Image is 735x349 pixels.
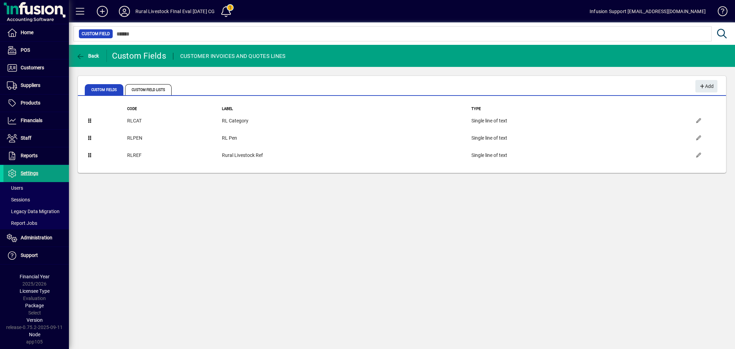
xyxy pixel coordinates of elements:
button: Add [695,80,717,92]
a: POS [3,42,69,59]
td: Single line of text [471,147,690,164]
a: Administration [3,229,69,247]
span: Package [25,303,44,308]
span: Legacy Data Migration [7,209,60,214]
a: Staff [3,130,69,147]
span: POS [21,47,30,53]
th: Type [471,106,690,112]
span: Add [699,81,714,92]
button: Edit [690,113,707,129]
span: Sessions [7,197,30,202]
a: Report Jobs [3,217,69,229]
div: CUSTOMER INVOICES AND QUOTES LINES [180,51,286,62]
th: Code [127,106,222,112]
span: Financial Year [20,274,50,279]
span: Reports [21,153,38,158]
span: Node [29,332,40,337]
span: Home [21,30,33,35]
span: Financials [21,118,42,123]
button: Add [91,5,113,18]
a: Users [3,182,69,194]
span: Customers [21,65,44,70]
td: Single line of text [471,130,690,147]
div: Custom Fields [112,50,166,61]
td: RL Category [222,112,471,130]
a: Sessions [3,194,69,206]
td: RLPEN [127,130,222,147]
a: Customers [3,59,69,77]
span: Staff [21,135,31,141]
a: Reports [3,147,69,164]
span: Custom Field [82,30,110,37]
span: Settings [21,170,38,176]
button: Edit [690,130,707,147]
a: Suppliers [3,77,69,94]
div: Rural Livestock FInal Eval [DATE] CG [135,6,215,17]
span: Licensee Type [20,288,50,294]
a: Home [3,24,69,41]
span: Back [76,53,99,59]
td: RL Pen [222,130,471,147]
span: Administration [21,235,52,240]
td: RLREF [127,147,222,164]
div: Infusion Support [EMAIL_ADDRESS][DOMAIN_NAME] [590,6,706,17]
button: Profile [113,5,135,18]
a: Financials [3,112,69,129]
span: Users [7,185,23,191]
td: Single line of text [471,112,690,130]
a: Support [3,247,69,264]
span: Custom Fields [85,84,123,95]
app-page-header-button: Back [69,50,107,62]
span: Version [27,317,43,323]
span: Products [21,100,40,106]
a: Legacy Data Migration [3,206,69,217]
span: Support [21,252,38,258]
button: Back [74,50,101,62]
td: Rural Livestock Ref [222,147,471,164]
span: Custom Field Lists [125,84,172,95]
span: Suppliers [21,82,40,88]
a: Knowledge Base [713,1,726,24]
td: RLCAT [127,112,222,130]
th: Label [222,106,471,112]
a: Products [3,94,69,112]
button: Edit [690,147,707,164]
span: Report Jobs [7,220,37,226]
